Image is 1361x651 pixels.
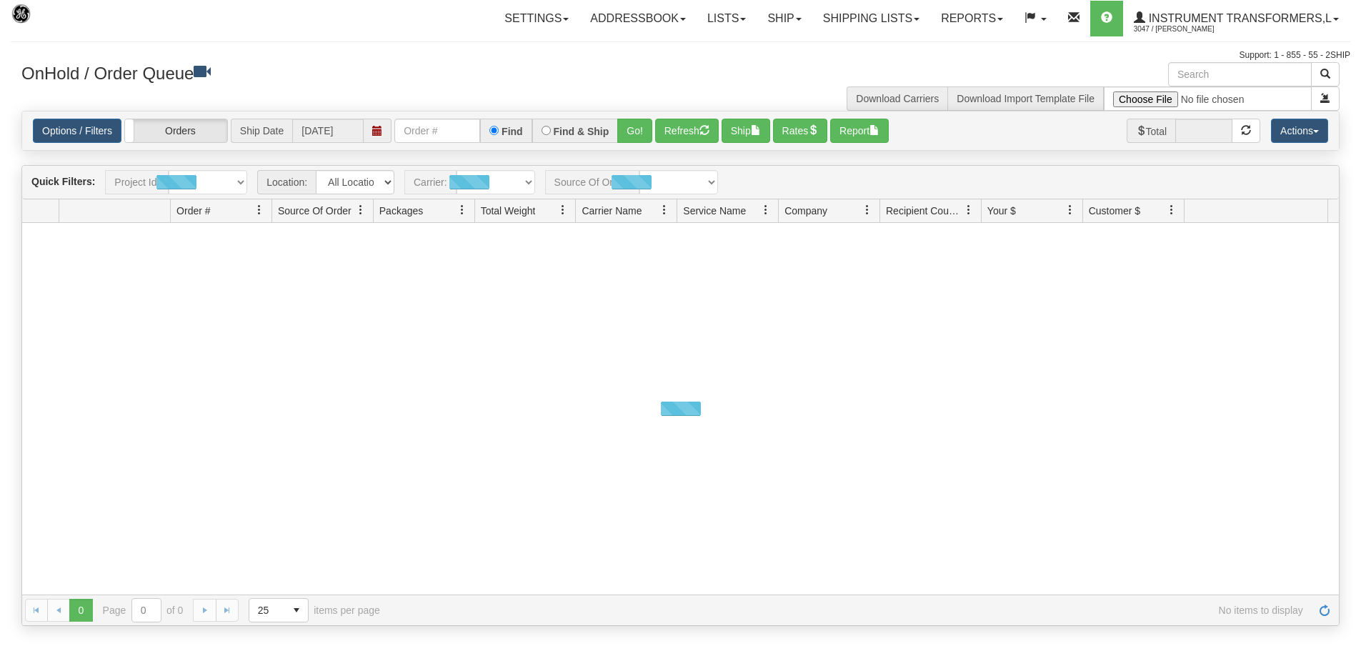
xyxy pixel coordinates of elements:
[1104,86,1312,111] input: Import
[1145,12,1332,24] span: Instrument Transformers,L
[830,119,889,143] button: Report
[11,49,1350,61] div: Support: 1 - 855 - 55 - 2SHIP
[247,198,271,222] a: Order # filter column settings
[1127,119,1176,143] span: Total
[249,598,309,622] span: Page sizes drop down
[812,1,930,36] a: Shipping lists
[22,166,1339,199] div: grid toolbar
[617,119,652,143] button: Go!
[103,598,184,622] span: Page of 0
[1123,1,1350,36] a: Instrument Transformers,L 3047 / [PERSON_NAME]
[579,1,697,36] a: Addressbook
[957,93,1095,104] a: Download Import Template File
[697,1,757,36] a: Lists
[652,198,677,222] a: Carrier Name filter column settings
[1168,62,1312,86] input: Search
[1089,204,1140,218] span: Customer $
[655,119,719,143] button: Refresh
[856,93,939,104] a: Download Carriers
[1058,198,1082,222] a: Your $ filter column settings
[400,605,1303,616] span: No items to display
[886,204,963,218] span: Recipient Country
[1313,599,1336,622] a: Refresh
[481,204,536,218] span: Total Weight
[258,603,276,617] span: 25
[502,126,523,136] label: Find
[249,598,380,622] span: items per page
[855,198,879,222] a: Company filter column settings
[176,204,210,218] span: Order #
[11,4,84,40] img: logo3047.jpg
[349,198,373,222] a: Source Of Order filter column settings
[125,119,227,142] label: Orders
[554,126,609,136] label: Find & Ship
[21,62,670,83] h3: OnHold / Order Queue
[231,119,292,143] span: Ship Date
[773,119,828,143] button: Rates
[582,204,642,218] span: Carrier Name
[494,1,579,36] a: Settings
[987,204,1016,218] span: Your $
[757,1,812,36] a: Ship
[683,204,746,218] span: Service Name
[69,599,92,622] span: Page 0
[930,1,1014,36] a: Reports
[784,204,827,218] span: Company
[379,204,423,218] span: Packages
[450,198,474,222] a: Packages filter column settings
[551,198,575,222] a: Total Weight filter column settings
[722,119,770,143] button: Ship
[1160,198,1184,222] a: Customer $ filter column settings
[1311,62,1340,86] button: Search
[33,119,121,143] a: Options / Filters
[31,174,95,189] label: Quick Filters:
[394,119,480,143] input: Order #
[1271,119,1328,143] button: Actions
[754,198,778,222] a: Service Name filter column settings
[257,170,316,194] span: Location:
[285,599,308,622] span: select
[957,198,981,222] a: Recipient Country filter column settings
[1134,22,1241,36] span: 3047 / [PERSON_NAME]
[278,204,352,218] span: Source Of Order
